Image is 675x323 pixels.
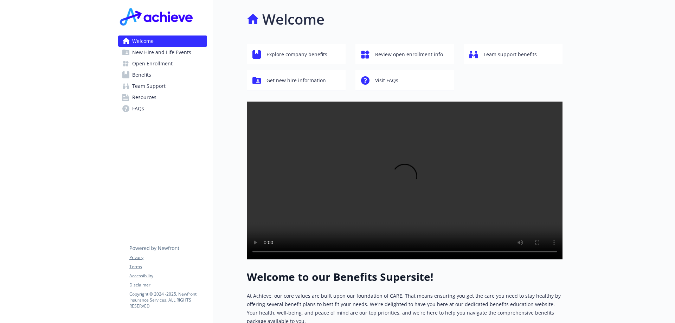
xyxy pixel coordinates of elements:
button: Explore company benefits [247,44,346,64]
h1: Welcome to our Benefits Supersite! [247,271,562,283]
span: FAQs [132,103,144,114]
span: New Hire and Life Events [132,47,191,58]
a: Resources [118,92,207,103]
a: New Hire and Life Events [118,47,207,58]
button: Review open enrollment info [355,44,454,64]
span: Benefits [132,69,151,80]
button: Visit FAQs [355,70,454,90]
a: Disclaimer [129,282,207,288]
span: Welcome [132,35,154,47]
span: Get new hire information [266,74,326,87]
a: Terms [129,264,207,270]
a: Privacy [129,254,207,261]
span: Team support benefits [483,48,537,61]
a: Benefits [118,69,207,80]
a: Accessibility [129,273,207,279]
h1: Welcome [262,9,324,30]
span: Explore company benefits [266,48,327,61]
button: Team support benefits [464,44,562,64]
button: Get new hire information [247,70,346,90]
span: Team Support [132,80,166,92]
p: Copyright © 2024 - 2025 , Newfront Insurance Services, ALL RIGHTS RESERVED [129,291,207,309]
a: Open Enrollment [118,58,207,69]
a: FAQs [118,103,207,114]
span: Visit FAQs [375,74,398,87]
span: Resources [132,92,156,103]
span: Open Enrollment [132,58,173,69]
a: Welcome [118,35,207,47]
span: Review open enrollment info [375,48,443,61]
a: Team Support [118,80,207,92]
